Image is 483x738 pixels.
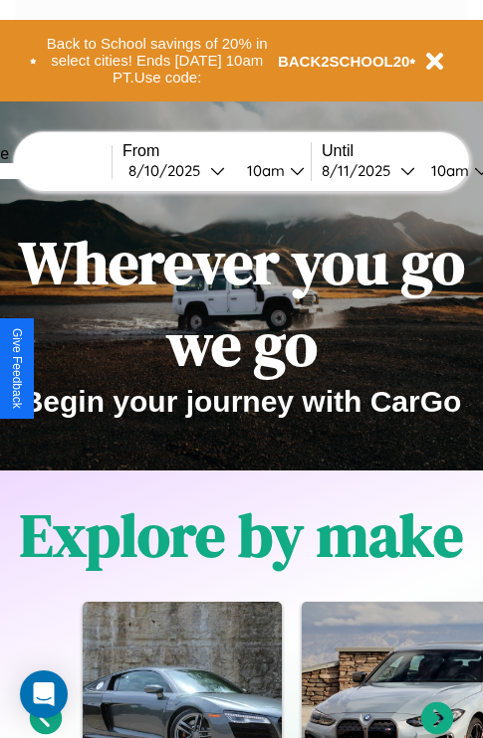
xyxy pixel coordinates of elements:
[37,30,278,92] button: Back to School savings of 20% in select cities! Ends [DATE] 10am PT.Use code:
[122,142,311,160] label: From
[278,53,410,70] b: BACK2SCHOOL20
[237,161,290,180] div: 10am
[231,160,311,181] button: 10am
[322,161,400,180] div: 8 / 11 / 2025
[20,494,463,576] h1: Explore by make
[421,161,474,180] div: 10am
[128,161,210,180] div: 8 / 10 / 2025
[122,160,231,181] button: 8/10/2025
[10,328,24,409] div: Give Feedback
[20,670,68,718] div: Open Intercom Messenger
